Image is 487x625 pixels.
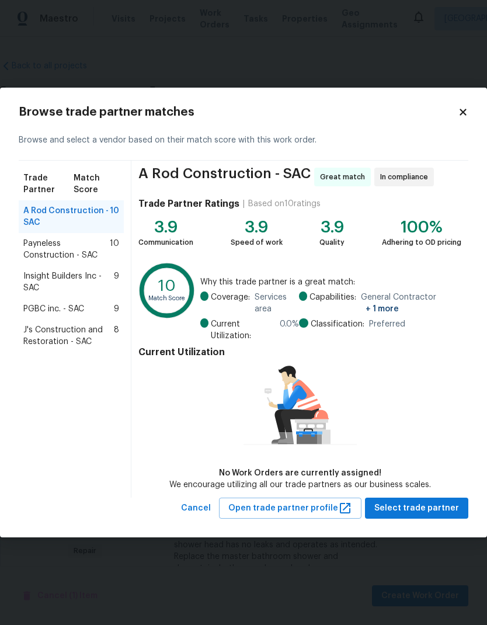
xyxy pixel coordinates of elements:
div: No Work Orders are currently assigned! [169,467,431,479]
div: Adhering to OD pricing [382,237,461,248]
span: PGBC inc. - SAC [23,303,84,315]
span: Trade Partner [23,172,74,196]
div: | [239,198,248,210]
div: Speed of work [231,237,283,248]
span: Services area [255,291,299,315]
h2: Browse trade partner matches [19,106,458,118]
button: Cancel [176,498,215,519]
div: 3.9 [319,221,345,233]
h4: Current Utilization [138,346,461,358]
span: Open trade partner profile [228,501,352,516]
button: Select trade partner [365,498,468,519]
span: + 1 more [366,305,399,313]
div: Browse and select a vendor based on their match score with this work order. [19,120,468,161]
button: Open trade partner profile [219,498,361,519]
h4: Trade Partner Ratings [138,198,239,210]
span: 0.0 % [280,318,299,342]
span: 10 [110,238,119,261]
span: Select trade partner [374,501,459,516]
span: Preferred [369,318,405,330]
span: Match Score [74,172,119,196]
span: In compliance [380,171,433,183]
span: Insight Builders Inc - SAC [23,270,114,294]
span: General Contractor [361,291,461,315]
span: Classification: [311,318,364,330]
span: Capabilities: [309,291,356,315]
span: Current Utilization: [211,318,275,342]
span: 10 [110,205,119,228]
span: Great match [320,171,370,183]
div: Communication [138,237,193,248]
div: Based on 10 ratings [248,198,321,210]
text: 10 [158,277,176,293]
div: 3.9 [231,221,283,233]
span: 9 [114,303,119,315]
span: 9 [114,270,119,294]
span: Cancel [181,501,211,516]
span: Why this trade partner is a great match: [200,276,461,288]
span: J's Construction and Restoration - SAC [23,324,114,348]
span: Payneless Construction - SAC [23,238,110,261]
span: A Rod Construction - SAC [23,205,110,228]
span: 8 [114,324,119,348]
div: 100% [382,221,461,233]
div: 3.9 [138,221,193,233]
span: A Rod Construction - SAC [138,168,311,186]
div: Quality [319,237,345,248]
div: We encourage utilizing all our trade partners as our business scales. [169,479,431,491]
span: Coverage: [211,291,250,315]
text: Match Score [148,295,186,301]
